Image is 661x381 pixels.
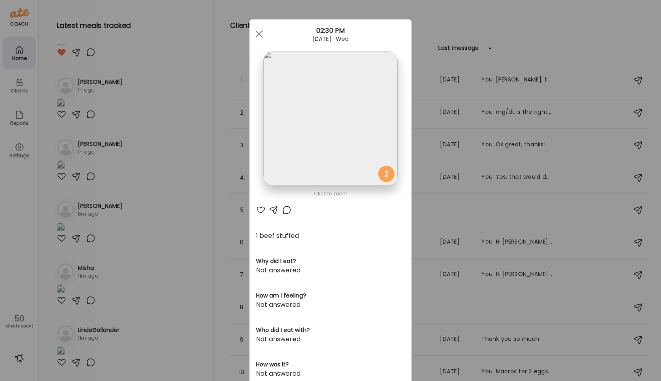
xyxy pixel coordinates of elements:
[263,51,397,185] img: images%2F9cuNsxhpLETuN8LJaPnivTD7eGm1%2FtsJXl0F9AtxQwEIqnrzb%2FW0PIq3v0Hkdp9TAQab7S_1080
[256,360,405,369] h3: How was it?
[256,231,405,241] div: 1 beef stuffed
[256,189,405,199] div: Click to zoom
[256,334,405,344] div: Not answered.
[256,300,405,310] div: Not answered.
[256,257,405,265] h3: Why did I eat?
[256,369,405,379] div: Not answered.
[256,326,405,334] h3: Who did I eat with?
[249,36,412,42] div: [DATE] · Wed
[256,265,405,275] div: Not answered.
[249,26,412,36] div: 02:30 PM
[256,291,405,300] h3: How am I feeling?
